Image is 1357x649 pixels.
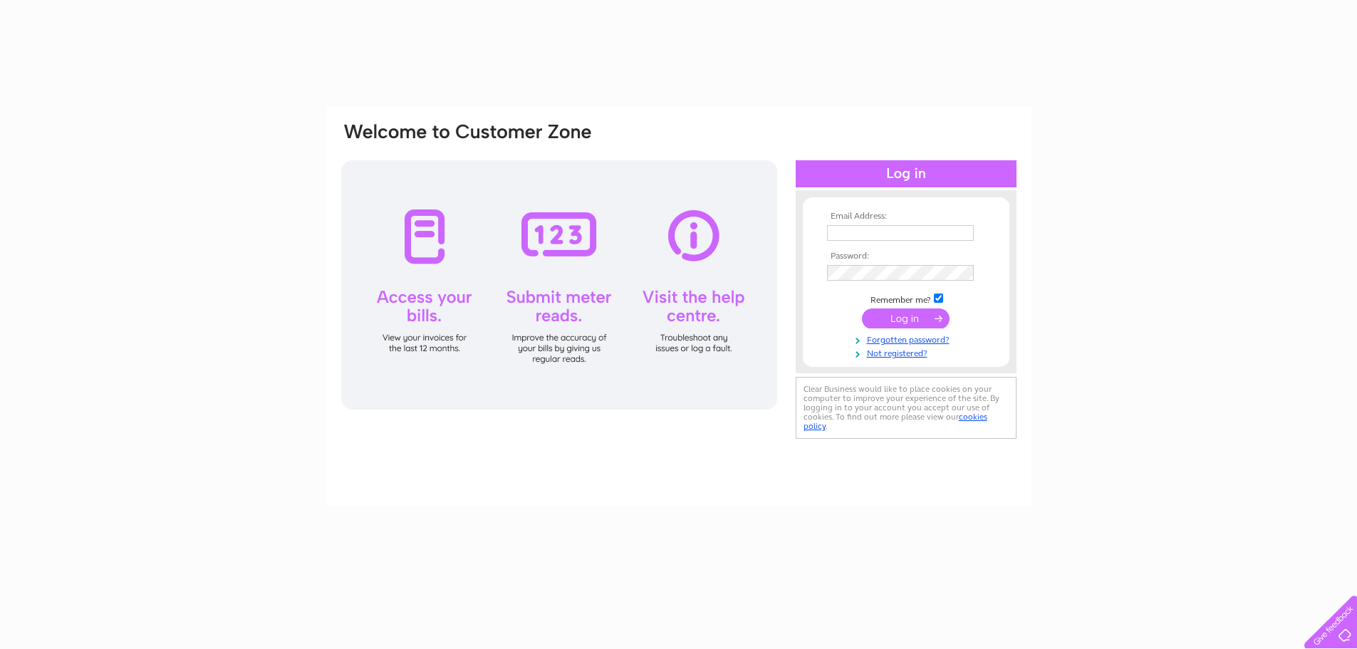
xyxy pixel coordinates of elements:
a: Not registered? [827,346,989,359]
a: cookies policy [804,412,987,431]
th: Password: [823,251,989,261]
input: Submit [862,308,950,328]
a: Forgotten password? [827,332,989,346]
th: Email Address: [823,212,989,222]
td: Remember me? [823,291,989,306]
div: Clear Business would like to place cookies on your computer to improve your experience of the sit... [796,377,1017,439]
